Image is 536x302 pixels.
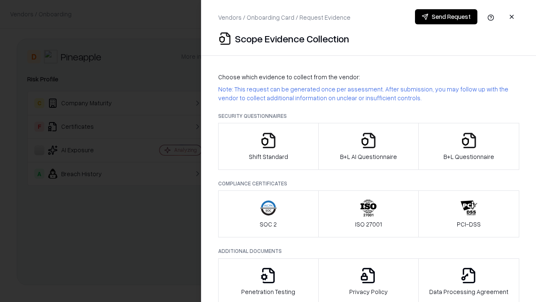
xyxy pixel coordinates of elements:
p: SOC 2 [260,220,277,229]
button: B+L AI Questionnaire [318,123,419,170]
p: Vendors / Onboarding Card / Request Evidence [218,13,350,22]
button: ISO 27001 [318,190,419,237]
button: Send Request [415,9,477,24]
p: Choose which evidence to collect from the vendor: [218,73,519,81]
p: Shift Standard [249,152,288,161]
p: Note: This request can be generated once per assessment. After submission, you may follow up with... [218,85,519,102]
p: Penetration Testing [241,287,295,296]
p: Compliance Certificates [218,180,519,187]
p: Privacy Policy [349,287,388,296]
p: B+L AI Questionnaire [340,152,397,161]
button: Shift Standard [218,123,319,170]
p: ISO 27001 [355,220,382,229]
p: Data Processing Agreement [429,287,508,296]
button: PCI-DSS [418,190,519,237]
button: SOC 2 [218,190,319,237]
button: B+L Questionnaire [418,123,519,170]
p: B+L Questionnaire [443,152,494,161]
p: Security Questionnaires [218,112,519,120]
p: Scope Evidence Collection [235,32,349,45]
p: PCI-DSS [457,220,481,229]
p: Additional Documents [218,247,519,255]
